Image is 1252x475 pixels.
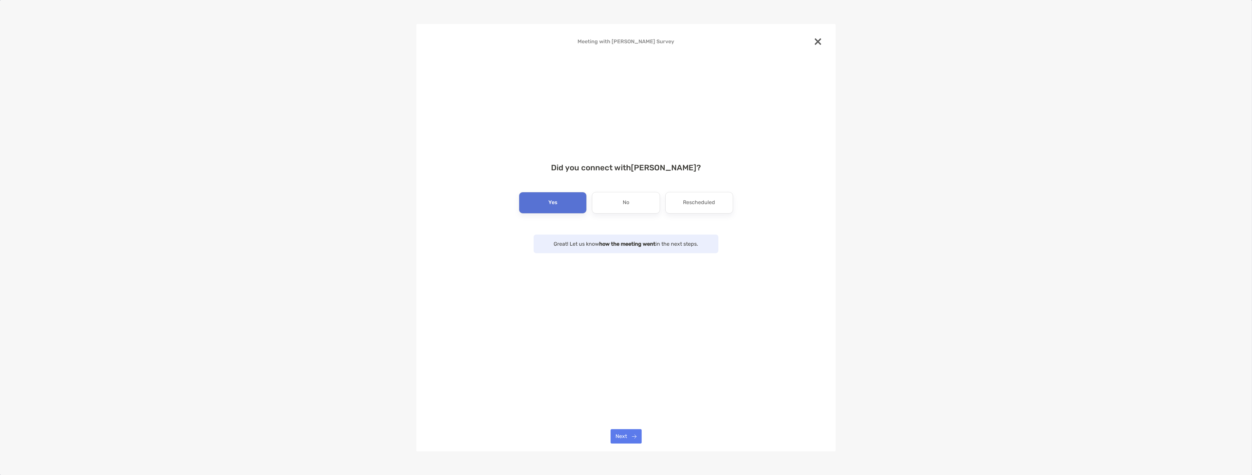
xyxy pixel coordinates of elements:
[427,38,825,45] h4: Meeting with [PERSON_NAME] Survey
[540,240,712,248] p: Great! Let us know in the next steps.
[599,241,656,247] strong: how the meeting went
[683,198,715,208] p: Rescheduled
[815,38,821,45] img: close modal
[611,429,642,444] button: Next
[623,198,629,208] p: No
[548,198,558,208] p: Yes
[427,163,825,172] h4: Did you connect with [PERSON_NAME] ?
